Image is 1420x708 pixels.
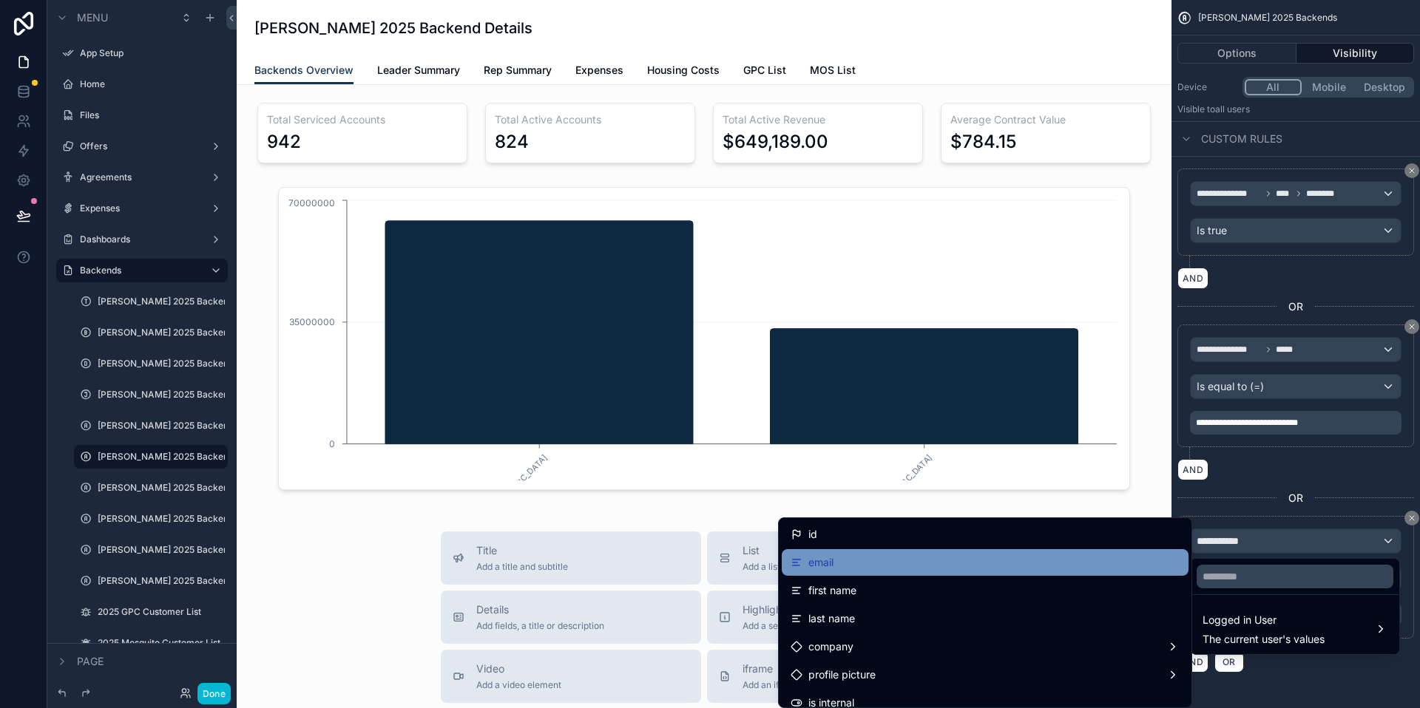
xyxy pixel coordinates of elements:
[441,590,701,644] button: DetailsAdd fields, a title or description
[808,582,856,599] span: first name
[484,63,552,78] span: Rep Summary
[476,679,561,691] span: Add a video element
[1203,611,1325,629] span: Logged in User
[441,531,701,585] button: TitleAdd a title and subtitle
[254,18,532,38] h1: [PERSON_NAME] 2025 Backend Details
[808,554,834,571] span: email
[707,590,967,644] button: HighlightsAdd a section to highlights fields
[808,666,876,684] span: profile picture
[476,561,568,573] span: Add a title and subtitle
[476,543,568,558] span: Title
[575,63,623,78] span: Expenses
[647,63,720,78] span: Housing Costs
[484,57,552,86] a: Rep Summary
[743,57,786,86] a: GPC List
[808,610,855,627] span: last name
[707,531,967,585] button: ListAdd a list related to this record
[575,57,623,86] a: Expenses
[743,63,786,78] span: GPC List
[1203,632,1325,647] span: The current user's values
[808,525,817,543] span: id
[810,63,856,78] span: MOS List
[377,57,460,86] a: Leader Summary
[743,679,832,691] span: Add an iframe embed
[743,620,876,632] span: Add a section to highlights fields
[476,620,604,632] span: Add fields, a title or description
[743,561,870,573] span: Add a list related to this record
[254,57,354,85] a: Backends Overview
[743,661,832,676] span: iframe
[377,63,460,78] span: Leader Summary
[810,57,856,86] a: MOS List
[743,602,876,617] span: Highlights
[808,638,853,656] span: company
[476,661,561,676] span: Video
[441,650,701,703] button: VideoAdd a video element
[476,602,604,617] span: Details
[743,543,870,558] span: List
[254,63,354,78] span: Backends Overview
[647,57,720,86] a: Housing Costs
[707,650,967,703] button: iframeAdd an iframe embed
